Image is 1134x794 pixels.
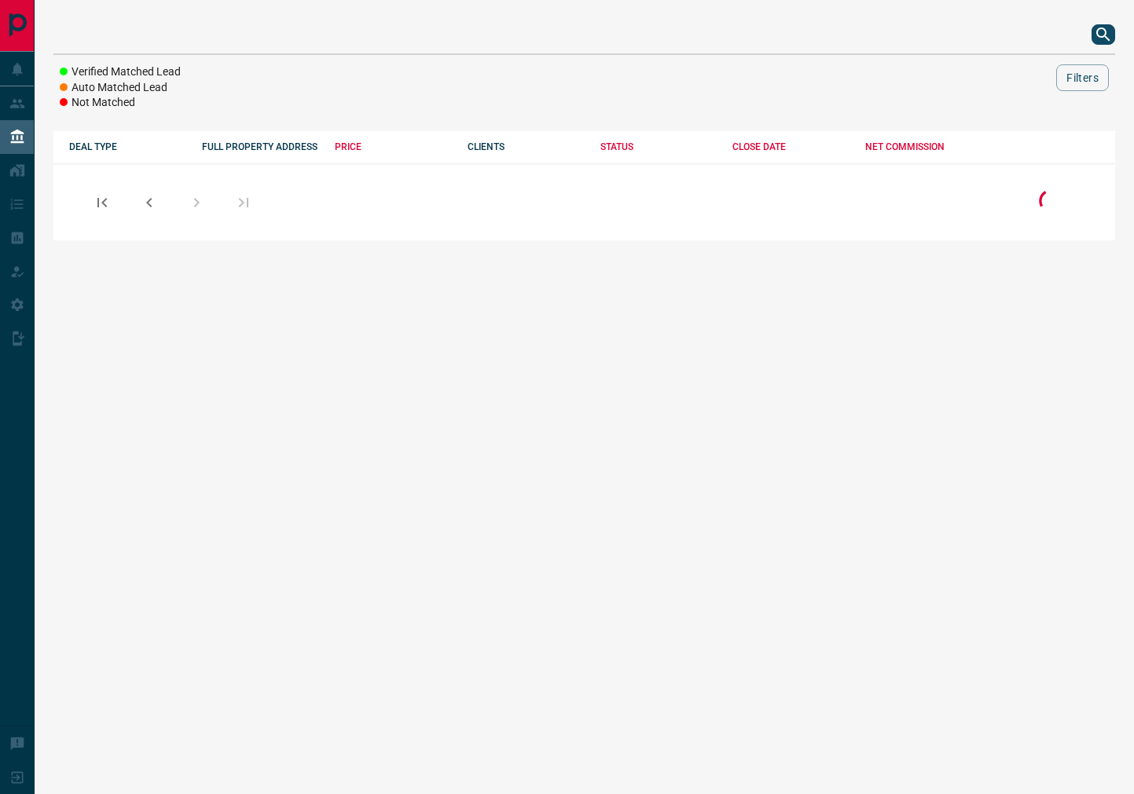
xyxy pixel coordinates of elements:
button: search button [1092,24,1115,45]
li: Not Matched [60,95,181,111]
li: Verified Matched Lead [60,64,181,80]
div: FULL PROPERTY ADDRESS [202,141,319,152]
div: STATUS [600,141,717,152]
button: Filters [1056,64,1109,91]
div: Loading [1035,185,1066,219]
div: PRICE [335,141,452,152]
div: CLIENTS [468,141,585,152]
li: Auto Matched Lead [60,80,181,96]
div: DEAL TYPE [69,141,186,152]
div: NET COMMISSION [865,141,982,152]
div: CLOSE DATE [732,141,850,152]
